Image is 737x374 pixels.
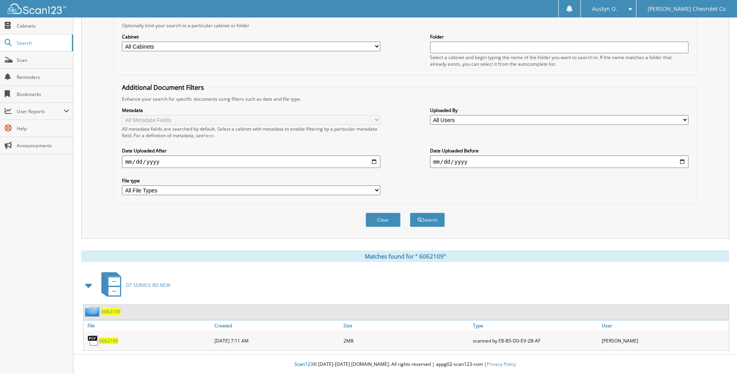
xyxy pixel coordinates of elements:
label: File type [122,177,380,184]
div: © [DATE]-[DATE] [DOMAIN_NAME]. All rights reserved | appg02-scan123-com | [73,355,737,374]
div: 2MB [341,333,470,348]
span: Reminders [17,74,69,80]
div: [DATE] 7:11 AM [213,333,341,348]
span: Scan123 [294,361,313,367]
span: Bookmarks [17,91,69,98]
div: Matches found for " 6062109" [81,250,729,262]
label: Date Uploaded After [122,147,380,154]
span: Scan [17,57,69,63]
a: Privacy Policy [487,361,516,367]
div: [PERSON_NAME] [600,333,729,348]
a: Type [471,320,600,331]
iframe: Chat Widget [698,337,737,374]
a: Size [341,320,470,331]
span: Announcements [17,142,69,149]
span: [PERSON_NAME] Chevrolet Co [648,7,726,11]
span: 6 0 6 2 1 0 9 [101,308,120,315]
button: Search [410,213,445,227]
div: scanned by E8-B5-D0-E9-2B-AF [471,333,600,348]
a: 6062109 [99,337,118,344]
input: start [122,156,380,168]
span: D T S E R V I C E R O N E W [126,282,170,288]
label: Cabinet [122,33,380,40]
img: folder2.png [85,307,101,316]
div: All metadata fields are searched by default. Select a cabinet with metadata to enable filtering b... [122,126,380,139]
img: PDF.png [87,335,99,346]
label: Folder [430,33,688,40]
a: User [600,320,729,331]
legend: Additional Document Filters [118,83,208,92]
label: Date Uploaded Before [430,147,688,154]
span: Help [17,125,69,132]
a: DT SERVICE RO NEW [97,270,170,301]
label: Metadata [122,107,380,114]
span: User Reports [17,108,64,115]
label: Uploaded By [430,107,688,114]
div: Enhance your search for specific documents using filters such as date and file type. [118,96,692,102]
a: File [84,320,213,331]
div: Select a cabinet and begin typing the name of the folder you want to search in. If the name match... [430,54,688,67]
input: end [430,156,688,168]
div: Optionally limit your search to a particular cabinet or folder [118,22,692,29]
span: Austyn O. [592,7,617,11]
a: Created [213,320,341,331]
span: 6 0 6 2 1 0 9 [99,337,118,344]
span: Cabinets [17,23,69,29]
a: here [204,132,214,139]
a: 6062109 [101,308,120,315]
button: Clear [366,213,401,227]
span: Search [17,40,68,46]
img: scan123-logo-white.svg [8,3,66,14]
